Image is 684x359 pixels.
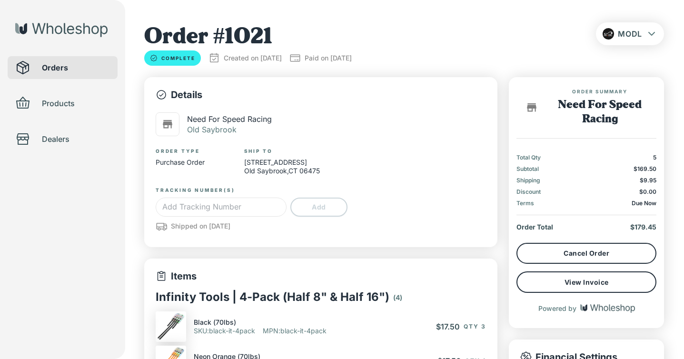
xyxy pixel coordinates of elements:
span: $179.45 [630,223,656,231]
span: Qty 3 [464,323,486,330]
p: Infinity Tools | 4-Pack (Half 8" & Half 16") [156,290,389,304]
p: Black (70lbs) [194,318,236,327]
span: MODL [618,29,642,39]
p: Total Qty [516,154,541,161]
label: Order Type [156,148,200,154]
div: Orders [8,56,118,79]
p: [STREET_ADDRESS] [244,158,320,167]
span: $0.00 [639,188,656,195]
span: $169.50 [634,165,656,172]
label: Ship To [244,148,273,154]
p: Old Saybrook [187,124,272,135]
button: View Invoice [516,271,656,293]
span: Order Summary [547,89,653,98]
p: Items [156,270,197,282]
p: Shipped on [DATE] [171,221,230,231]
p: Due Now [632,199,656,207]
img: sg4OPTHQoY-BF_24_Green_Glow_2.png [603,28,614,40]
p: Powered by [538,304,576,312]
p: MPN : black-it-4pack [263,327,327,335]
span: Products [42,98,110,109]
p: ( 4 ) [393,291,402,304]
span: Complete [156,55,201,61]
div: Dealers [8,128,118,150]
input: Add Tracking Number [156,198,287,217]
img: Wholeshop logo [580,304,635,313]
p: 5 [653,154,656,161]
button: MODL [596,22,664,45]
span: Orders [42,62,110,73]
button: Cancel Order [516,243,656,264]
p: Subtotal [516,165,539,173]
div: Products [8,92,118,115]
h1: Order # 1021 [144,22,352,50]
p: Terms [516,199,534,207]
label: Tracking Number(s) [156,187,235,193]
img: Wholeshop logo [15,23,108,37]
p: Need For Speed Racing [187,114,272,124]
p: Order Total [516,223,553,231]
p: Created on [DATE] [224,54,282,62]
span: $9.95 [640,177,656,184]
p: Old Saybrook , CT 06475 [244,167,320,175]
p: Paid on [DATE] [305,54,352,62]
p: SKU : black-it-4pack [194,327,255,335]
p: Purchase Order [156,158,205,167]
p: Details [156,89,486,101]
h1: Need For Speed Racing [547,98,653,127]
img: 4-Pack_Black.png [156,311,186,342]
span: $17.50 [436,322,460,331]
p: Shipping [516,177,540,184]
p: Discount [516,188,541,196]
span: Dealers [42,133,110,145]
